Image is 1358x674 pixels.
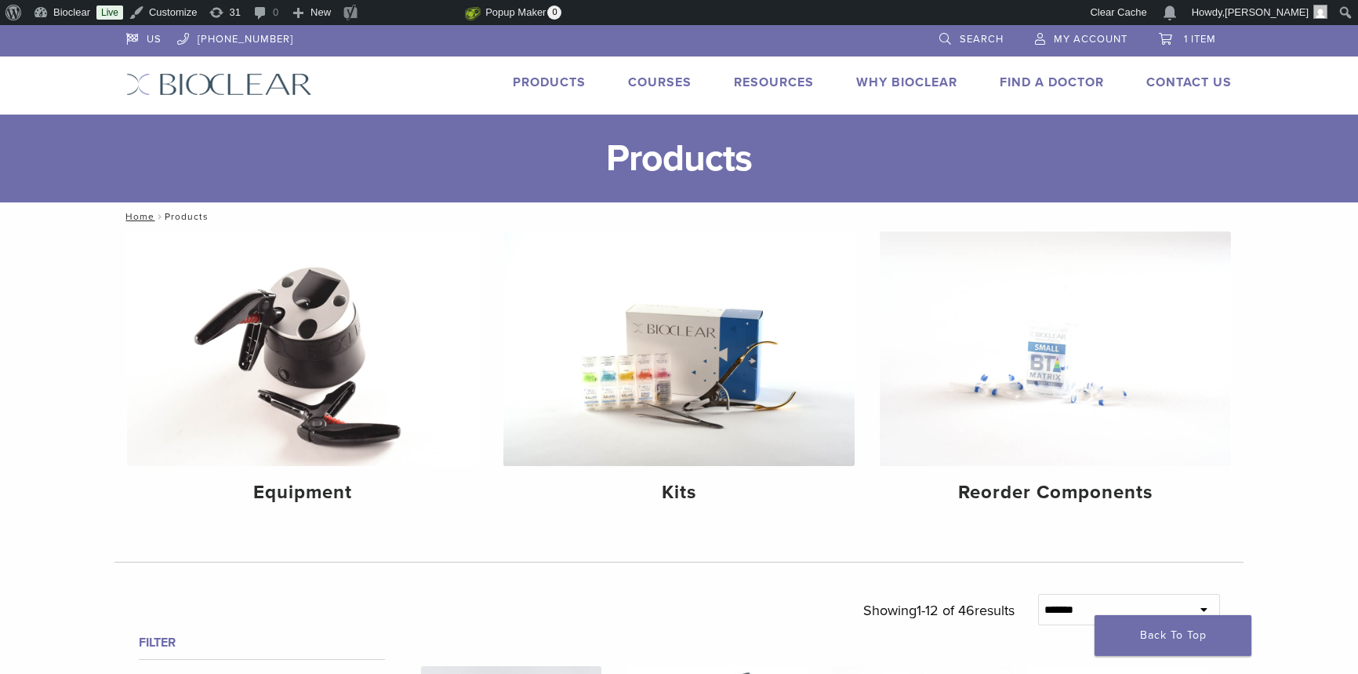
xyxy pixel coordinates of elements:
a: Reorder Components [880,231,1231,517]
img: Views over 48 hours. Click for more Jetpack Stats. [377,4,465,23]
img: Equipment [127,231,478,466]
a: Back To Top [1095,615,1251,656]
span: 1-12 of 46 [917,602,975,619]
a: Products [513,75,586,90]
nav: Products [114,202,1244,231]
img: Kits [503,231,855,466]
h4: Kits [516,479,842,507]
a: 1 item [1159,25,1216,49]
span: 0 [547,5,561,20]
a: Resources [734,75,814,90]
span: 1 item [1184,33,1216,46]
span: Search [960,33,1004,46]
a: Home [121,211,154,222]
img: Bioclear [126,73,312,96]
h4: Reorder Components [892,479,1218,507]
a: Contact Us [1146,75,1232,90]
a: US [126,25,162,49]
p: Showing results [863,594,1015,627]
a: Live [96,5,123,20]
a: Why Bioclear [856,75,957,90]
a: [PHONE_NUMBER] [177,25,293,49]
span: [PERSON_NAME] [1225,6,1309,18]
a: My Account [1035,25,1127,49]
a: Equipment [127,231,478,517]
span: / [154,213,165,220]
a: Courses [628,75,692,90]
a: Search [939,25,1004,49]
a: Kits [503,231,855,517]
a: Find A Doctor [1000,75,1104,90]
img: Reorder Components [880,231,1231,466]
h4: Filter [139,633,385,652]
span: My Account [1054,33,1127,46]
h4: Equipment [140,479,466,507]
